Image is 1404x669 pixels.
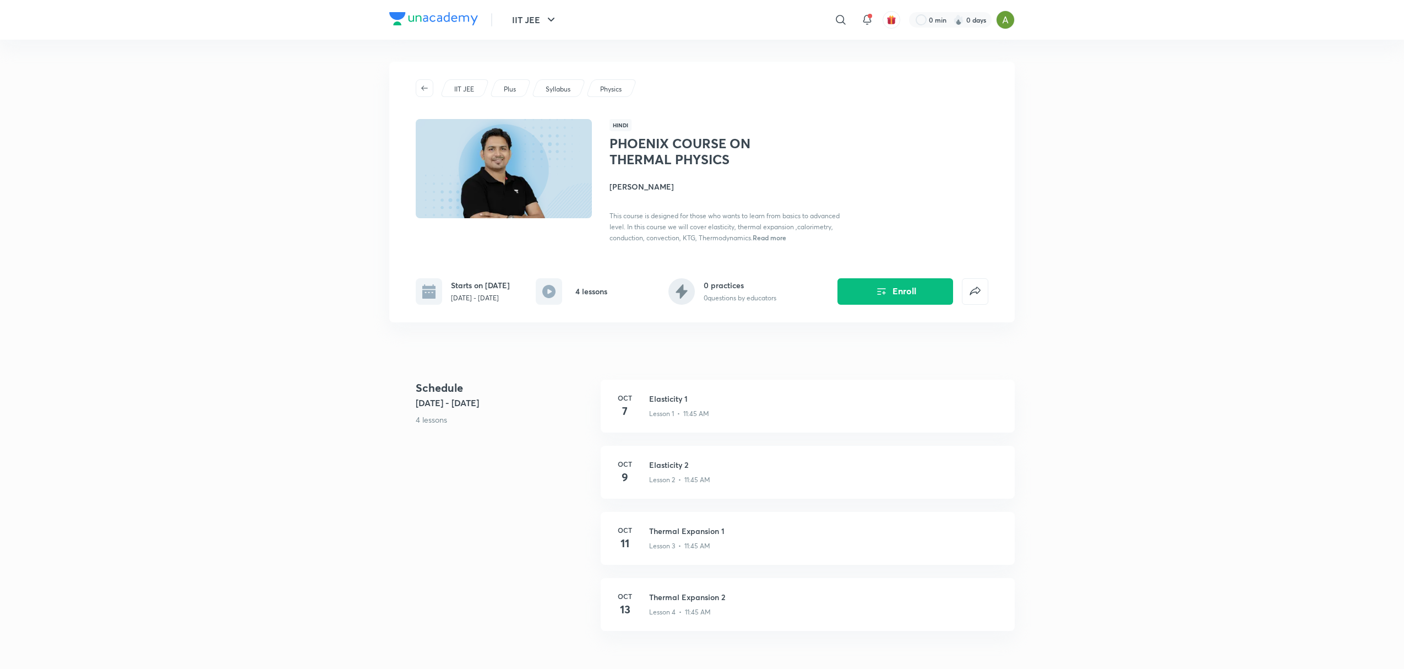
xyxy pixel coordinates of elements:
h3: Thermal Expansion 1 [649,525,1002,537]
p: Plus [504,84,516,94]
img: Company Logo [389,12,478,25]
p: Physics [600,84,622,94]
h6: Oct [614,591,636,601]
p: 0 questions by educators [704,293,776,303]
a: Syllabus [544,84,573,94]
a: Oct9Elasticity 2Lesson 2 • 11:45 AM [601,446,1015,512]
button: false [962,278,988,305]
h4: Schedule [416,380,592,396]
h4: 9 [614,469,636,485]
a: Oct7Elasticity 1Lesson 1 • 11:45 AM [601,380,1015,446]
img: Thumbnail [414,118,594,219]
button: Enroll [837,278,953,305]
p: Syllabus [546,84,570,94]
p: Lesson 1 • 11:45 AM [649,409,709,419]
h4: 7 [614,403,636,419]
h3: Thermal Expansion 2 [649,591,1002,603]
img: streak [953,14,964,25]
h5: [DATE] - [DATE] [416,396,592,409]
h3: Elasticity 1 [649,393,1002,404]
span: Hindi [610,119,632,131]
p: Lesson 4 • 11:45 AM [649,607,711,617]
h6: Starts on [DATE] [451,279,510,291]
p: Lesson 3 • 11:45 AM [649,541,710,551]
h4: 13 [614,601,636,618]
span: Read more [753,233,786,242]
a: Plus [502,84,518,94]
h6: Oct [614,525,636,535]
h4: 11 [614,535,636,552]
h6: 4 lessons [575,285,607,297]
button: IIT JEE [505,9,564,31]
a: Physics [598,84,624,94]
a: Company Logo [389,12,478,28]
p: 4 lessons [416,414,592,425]
a: Oct13Thermal Expansion 2Lesson 4 • 11:45 AM [601,578,1015,644]
img: Ajay A [996,10,1015,29]
h6: 0 practices [704,279,776,291]
span: This course is designed for those who wants to learn from basics to advanced level. In this cours... [610,212,840,242]
p: [DATE] - [DATE] [451,293,510,303]
p: Lesson 2 • 11:45 AM [649,475,710,485]
h1: PHOENIX COURSE ON THERMAL PHYSICS [610,136,790,168]
h6: Oct [614,459,636,469]
a: IIT JEE [453,84,476,94]
p: IIT JEE [454,84,474,94]
a: Oct11Thermal Expansion 1Lesson 3 • 11:45 AM [601,512,1015,578]
img: avatar [886,15,896,25]
h3: Elasticity 2 [649,459,1002,471]
button: avatar [883,11,900,29]
h6: Oct [614,393,636,403]
h4: [PERSON_NAME] [610,181,856,192]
